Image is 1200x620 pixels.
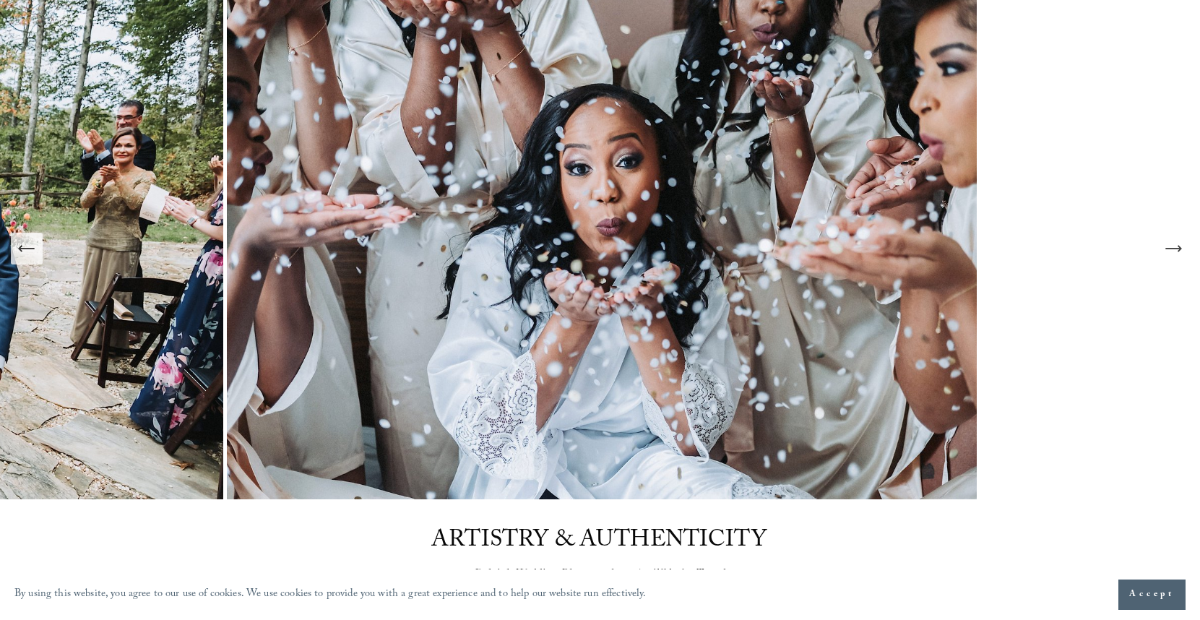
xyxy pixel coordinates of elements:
[431,522,767,561] span: ARTISTRY & AUTHENTICITY
[14,585,647,606] p: By using this website, you agree to our use of cookies. We use cookies to provide you with a grea...
[11,233,43,264] button: Previous Slide
[1129,587,1175,602] span: Accept
[1157,233,1189,264] button: Next Slide
[474,567,726,581] em: Raleigh Wedding Photographer - Availible for Travel
[1118,580,1186,610] button: Accept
